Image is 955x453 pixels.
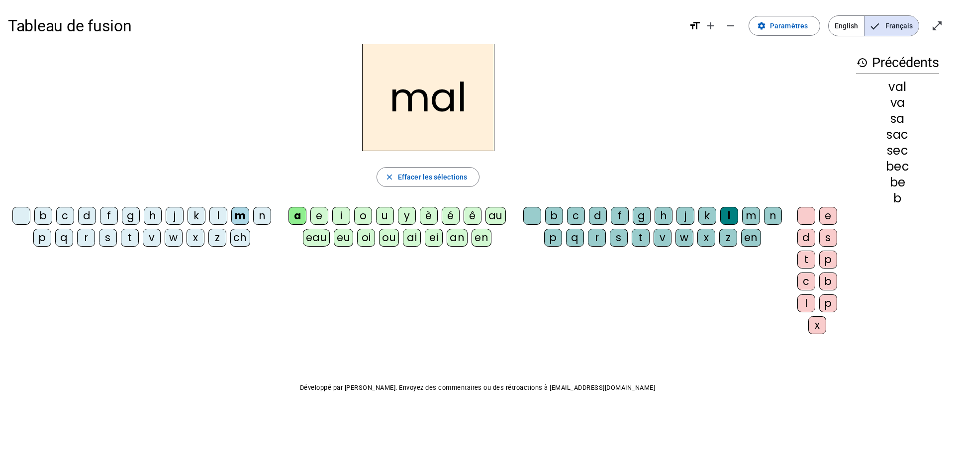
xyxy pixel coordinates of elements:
[188,207,205,225] div: k
[819,207,837,225] div: e
[303,229,330,247] div: eau
[633,207,651,225] div: g
[485,207,506,225] div: au
[856,192,939,204] div: b
[654,229,671,247] div: v
[56,207,74,225] div: c
[856,57,868,69] mat-icon: history
[544,229,562,247] div: p
[705,20,717,32] mat-icon: add
[398,171,467,183] span: Effacer les sélections
[588,229,606,247] div: r
[100,207,118,225] div: f
[742,207,760,225] div: m
[464,207,481,225] div: ê
[253,207,271,225] div: n
[379,229,399,247] div: ou
[166,207,184,225] div: j
[8,10,681,42] h1: Tableau de fusion
[34,207,52,225] div: b
[230,229,250,247] div: ch
[797,251,815,269] div: t
[165,229,183,247] div: w
[819,229,837,247] div: s
[122,207,140,225] div: g
[611,207,629,225] div: f
[701,16,721,36] button: Augmenter la taille de la police
[55,229,73,247] div: q
[288,207,306,225] div: a
[719,229,737,247] div: z
[425,229,443,247] div: ei
[927,16,947,36] button: Entrer en plein écran
[209,207,227,225] div: l
[143,229,161,247] div: v
[144,207,162,225] div: h
[231,207,249,225] div: m
[77,229,95,247] div: r
[334,229,353,247] div: eu
[398,207,416,225] div: y
[797,272,815,290] div: c
[697,229,715,247] div: x
[442,207,460,225] div: é
[121,229,139,247] div: t
[720,207,738,225] div: l
[99,229,117,247] div: s
[655,207,672,225] div: h
[610,229,628,247] div: s
[310,207,328,225] div: e
[819,272,837,290] div: b
[856,81,939,93] div: val
[749,16,820,36] button: Paramètres
[589,207,607,225] div: d
[797,294,815,312] div: l
[376,207,394,225] div: u
[856,161,939,173] div: bec
[187,229,204,247] div: x
[545,207,563,225] div: b
[797,229,815,247] div: d
[566,229,584,247] div: q
[362,44,494,151] h2: mal
[208,229,226,247] div: z
[741,229,761,247] div: en
[828,15,919,36] mat-button-toggle-group: Language selection
[420,207,438,225] div: è
[354,207,372,225] div: o
[377,167,479,187] button: Effacer les sélections
[819,294,837,312] div: p
[8,382,947,394] p: Développé par [PERSON_NAME]. Envoyez des commentaires ou des rétroactions à [EMAIL_ADDRESS][DOMAI...
[819,251,837,269] div: p
[403,229,421,247] div: ai
[698,207,716,225] div: k
[675,229,693,247] div: w
[725,20,737,32] mat-icon: remove
[447,229,468,247] div: an
[357,229,375,247] div: oi
[689,20,701,32] mat-icon: format_size
[808,316,826,334] div: x
[757,21,766,30] mat-icon: settings
[78,207,96,225] div: d
[385,173,394,181] mat-icon: close
[676,207,694,225] div: j
[567,207,585,225] div: c
[856,97,939,109] div: va
[931,20,943,32] mat-icon: open_in_full
[472,229,491,247] div: en
[864,16,919,36] span: Français
[332,207,350,225] div: i
[721,16,741,36] button: Diminuer la taille de la police
[856,52,939,74] h3: Précédents
[856,177,939,188] div: be
[632,229,650,247] div: t
[33,229,51,247] div: p
[829,16,864,36] span: English
[856,113,939,125] div: sa
[856,145,939,157] div: sec
[856,129,939,141] div: sac
[764,207,782,225] div: n
[770,20,808,32] span: Paramètres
